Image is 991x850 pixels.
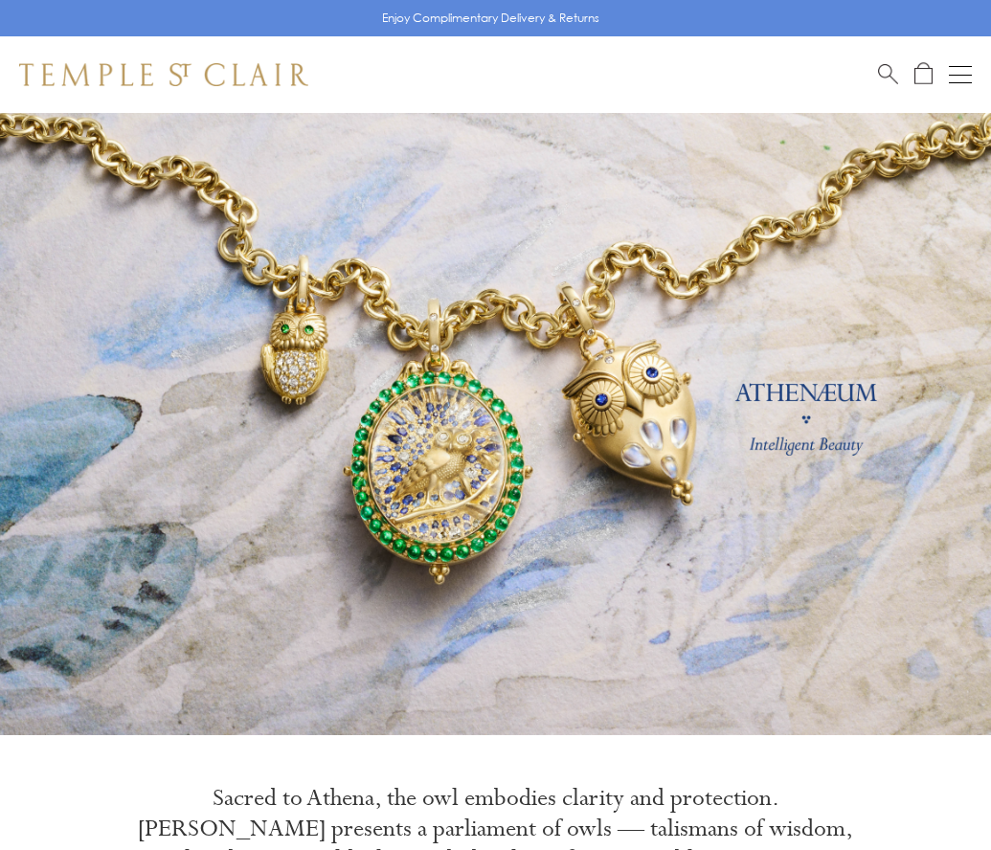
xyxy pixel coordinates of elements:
a: Search [878,62,898,86]
p: Enjoy Complimentary Delivery & Returns [382,9,599,28]
a: Open Shopping Bag [914,62,933,86]
button: Open navigation [949,63,972,86]
img: Temple St. Clair [19,63,308,86]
